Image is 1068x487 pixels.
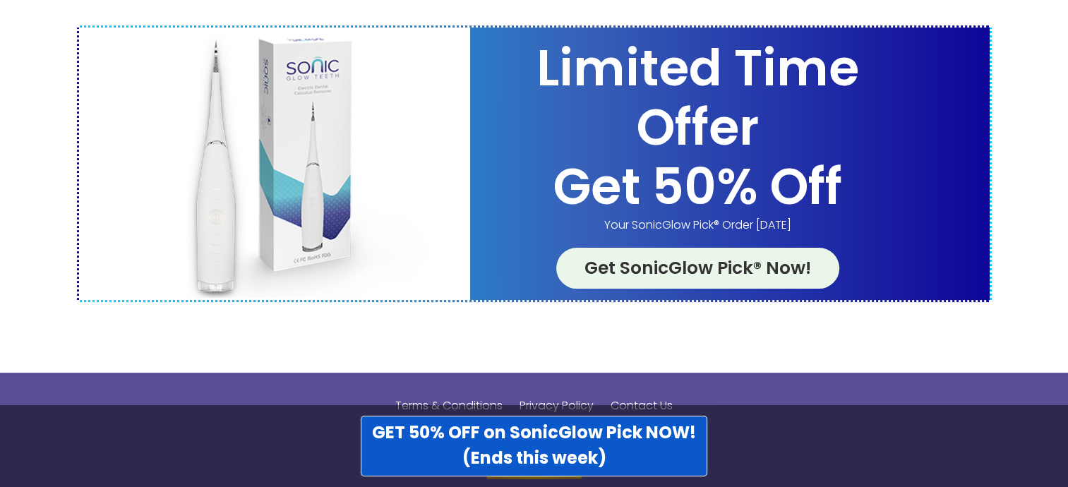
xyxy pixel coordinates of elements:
span: Your SonicGlow Pick® Order [DATE] [470,217,925,234]
a: Contact Us [604,387,680,432]
a: Get SonicGlow Pick® Now! [556,248,839,289]
a: Terms & Conditions [388,387,510,432]
a: Privacy Policy [512,387,601,432]
h2: Get 50% Off [470,157,925,217]
strong: GET 50% OFF on SonicGlow Pick NOW! (Ends this week) [372,421,696,469]
img: Image [79,28,470,300]
h2: Limited Time Offer [470,39,925,157]
a: GET 50% OFF on SonicGlow Pick NOW!(Ends this week) [361,416,707,476]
